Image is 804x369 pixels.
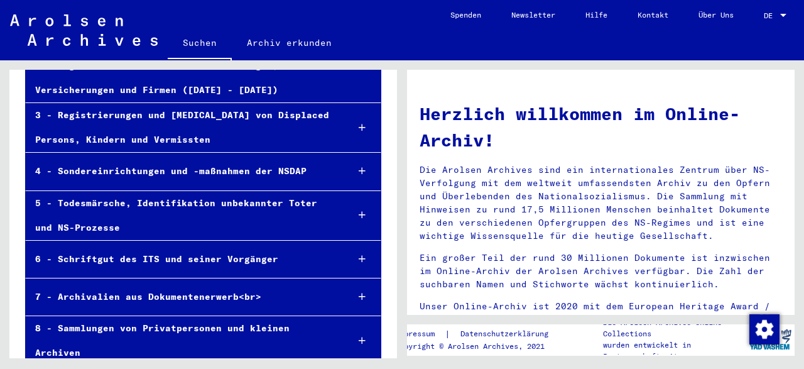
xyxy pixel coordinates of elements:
[420,300,782,339] p: Unser Online-Archiv ist 2020 mit dem European Heritage Award / Europa Nostra Award 2020 ausgezeic...
[603,339,746,362] p: wurden entwickelt in Partnerschaft mit
[395,328,563,341] div: |
[749,314,780,344] img: Zustimmung ändern
[168,28,232,60] a: Suchen
[232,28,347,58] a: Archiv erkunden
[603,317,746,339] p: Die Arolsen Archives Online-Collections
[26,159,337,184] div: 4 - Sondereinrichtungen und -maßnahmen der NSDAP
[450,328,563,341] a: Datenschutzerklärung
[26,103,337,152] div: 3 - Registrierungen und [MEDICAL_DATA] von Displaced Persons, Kindern und Vermissten
[420,101,782,153] h1: Herzlich willkommen im Online-Archiv!
[26,191,337,240] div: 5 - Todesmärsche, Identifikation unbekannter Toter und NS-Prozesse
[395,341,563,352] p: Copyright © Arolsen Archives, 2021
[395,328,445,341] a: Impressum
[420,163,782,243] p: Die Arolsen Archives sind ein internationales Zentrum über NS-Verfolgung mit dem weltweit umfasse...
[420,251,782,291] p: Ein großer Teil der rund 30 Millionen Dokumente ist inzwischen im Online-Archiv der Arolsen Archi...
[26,285,337,309] div: 7 - Archivalien aus Dokumentenerwerb<br>
[764,11,778,20] span: DE
[26,316,337,365] div: 8 - Sammlungen von Privatpersonen und kleinen Archiven
[747,324,794,355] img: yv_logo.png
[26,247,337,272] div: 6 - Schriftgut des ITS und seiner Vorgänger
[749,314,779,344] div: Zustimmung ändern
[10,14,158,46] img: Arolsen_neg.svg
